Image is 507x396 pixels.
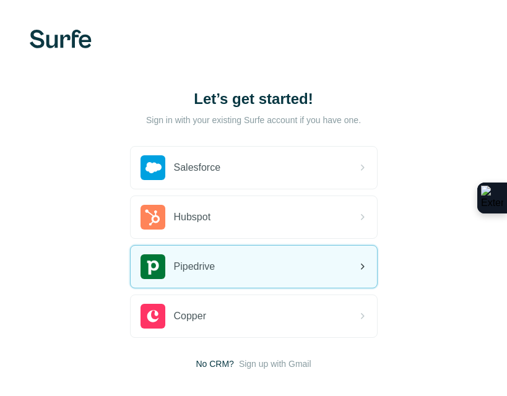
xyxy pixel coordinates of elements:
[174,160,221,175] span: Salesforce
[130,89,378,109] h1: Let’s get started!
[141,205,165,230] img: hubspot's logo
[146,114,361,126] p: Sign in with your existing Surfe account if you have one.
[174,309,206,324] span: Copper
[141,254,165,279] img: pipedrive's logo
[30,30,92,48] img: Surfe's logo
[239,358,311,370] button: Sign up with Gmail
[141,304,165,329] img: copper's logo
[481,186,503,210] img: Extension Icon
[196,358,233,370] span: No CRM?
[174,210,211,225] span: Hubspot
[141,155,165,180] img: salesforce's logo
[174,259,215,274] span: Pipedrive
